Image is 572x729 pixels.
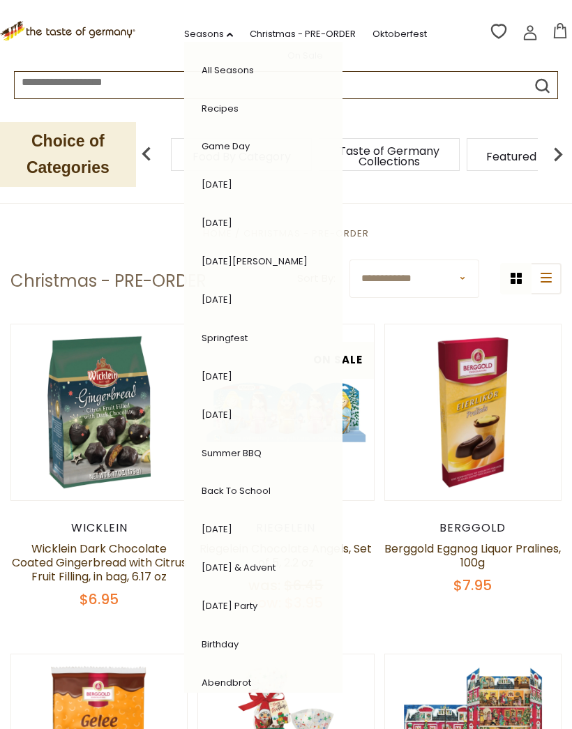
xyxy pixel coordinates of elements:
[202,293,232,306] a: [DATE]
[202,561,276,574] a: [DATE] & Advent
[202,638,239,651] a: Birthday
[202,446,262,460] a: Summer BBQ
[202,140,250,153] a: Game Day
[544,140,572,168] img: next arrow
[133,140,160,168] img: previous arrow
[385,324,561,500] img: Berggold Eggnog Liquor Pralines, 100g
[453,576,492,595] span: $7.95
[184,27,233,42] a: Seasons
[202,408,232,421] a: [DATE]
[11,324,187,500] img: Wicklein Dark Chocolate Coated Gingerbread with Citrus Fruit Filling, in bag, 6.17 oz
[202,255,308,268] a: [DATE][PERSON_NAME]
[202,216,232,230] a: [DATE]
[202,599,257,612] a: [DATE] Party
[250,27,356,42] a: Christmas - PRE-ORDER
[80,589,119,609] span: $6.95
[384,541,561,571] a: Berggold Eggnog Liquor Pralines, 100g
[202,63,254,77] a: All Seasons
[202,523,232,536] a: [DATE]
[202,370,232,383] a: [DATE]
[372,27,427,42] a: Oktoberfest
[384,521,562,535] div: Berggold
[202,102,239,115] a: Recipes
[202,676,251,689] a: Abendbrot
[10,521,188,535] div: Wicklein
[333,146,445,167] a: Taste of Germany Collections
[10,271,206,292] h1: Christmas - PRE-ORDER
[202,331,248,345] a: Springfest
[12,541,187,585] a: Wicklein Dark Chocolate Coated Gingerbread with Citrus Fruit Filling, in bag, 6.17 oz
[202,178,232,191] a: [DATE]
[202,484,271,497] a: Back to School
